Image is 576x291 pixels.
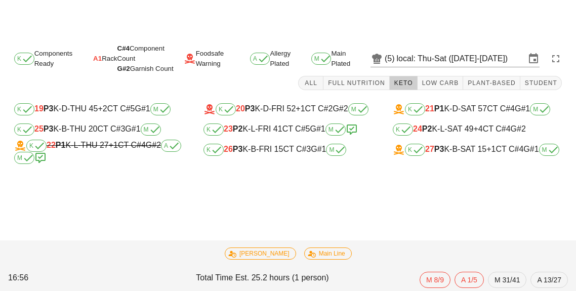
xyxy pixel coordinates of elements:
button: Low Carb [418,76,464,90]
span: A [253,56,267,62]
div: K-B-THU 20 CT C#3 [14,123,183,136]
b: P1 [434,104,444,113]
span: Keto [394,79,413,87]
div: K-D-FRI 52 CT C#2 [203,103,373,115]
button: Plant-Based [463,76,520,90]
span: G#1 [515,104,530,113]
b: P3 [434,145,444,153]
button: Keto [390,76,418,90]
div: K-L-FRI 41 CT C#5 [203,123,373,136]
button: Student [520,76,562,90]
span: M [17,155,31,161]
span: K [408,147,422,153]
span: K [207,147,221,153]
span: M [144,127,158,133]
span: K [219,106,233,112]
span: G#2 [511,124,526,133]
b: P3 [44,124,54,133]
button: All [298,76,323,90]
span: 25 [34,124,44,133]
span: M [533,106,547,112]
span: 24 [413,124,422,133]
span: 20 [236,104,245,113]
span: G#2 [117,65,130,72]
span: Full Nutrition [327,79,385,87]
span: +2 [98,104,107,113]
span: G#1 [311,145,326,153]
span: All [303,79,319,87]
span: G#2 [333,104,348,113]
div: Total Time Est. 25.2 hours (1 person) [194,270,382,290]
div: K-L-THU 27 CT C#4 [14,140,183,164]
span: M [153,106,168,112]
span: K [396,127,410,133]
span: G#1 [310,124,325,133]
span: G#1 [135,104,150,113]
b: P2 [422,124,432,133]
span: 21 [425,104,434,113]
button: Full Nutrition [323,76,390,90]
div: Component Count Garnish Count [117,44,184,74]
span: A [164,143,178,149]
span: 19 [34,104,44,113]
b: P1 [56,141,66,149]
span: K [29,143,44,149]
div: K-B-SAT 15 CT C#4 [393,144,562,156]
b: P3 [245,104,255,113]
div: Components Ready Rack Foodsafe Warning Allergy Plated Main Plated [6,47,570,71]
span: [PERSON_NAME] [231,248,290,259]
span: G#1 [125,124,140,133]
span: M [329,147,343,153]
span: 23 [224,124,233,133]
div: 16:56 [6,270,194,290]
span: Low Carb [422,79,459,87]
span: A 1/5 [461,272,477,287]
span: A1 [93,54,102,64]
span: K [17,106,31,112]
span: M [351,106,365,112]
span: K [408,106,422,112]
b: P3 [233,145,243,153]
span: M 31/41 [495,272,520,287]
b: P3 [44,104,54,113]
span: +1 [486,145,496,153]
span: Student [524,79,557,87]
span: 27 [425,145,434,153]
span: K [17,56,31,62]
div: K-D-SAT 57 CT C#4 [393,103,562,115]
span: Main Line [310,248,345,259]
div: (5) [385,54,397,64]
span: M 8/9 [426,272,444,287]
span: C#4 [117,45,130,52]
span: +1 [296,104,305,113]
span: G#2 [146,141,161,149]
span: 22 [47,141,56,149]
span: +1 [109,141,118,149]
span: M [542,147,556,153]
span: K [207,127,221,133]
span: K [17,127,31,133]
div: K-D-THU 45 CT C#5 [14,103,183,115]
b: P2 [233,124,243,133]
span: M [314,56,328,62]
span: Plant-Based [467,79,516,87]
span: A 13/27 [537,272,561,287]
div: K-B-FRI 15 CT C#3 [203,144,373,156]
span: 26 [224,145,233,153]
span: G#1 [523,145,539,153]
span: M [328,127,343,133]
span: +4 [473,124,482,133]
div: K-L-SAT 49 CT C#4 [393,123,562,136]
